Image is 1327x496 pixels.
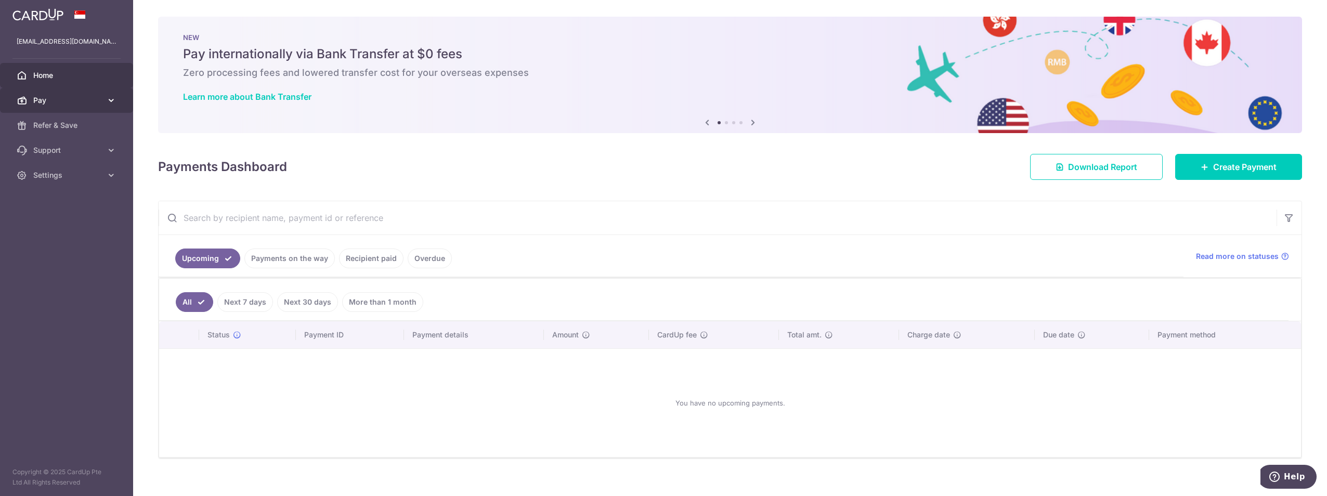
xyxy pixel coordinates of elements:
h5: Pay internationally via Bank Transfer at $0 fees [183,46,1277,62]
a: Upcoming [175,249,240,268]
th: Payment details [404,321,544,348]
span: Total amt. [787,330,822,340]
a: Next 30 days [277,292,338,312]
th: Payment method [1149,321,1301,348]
th: Payment ID [296,321,404,348]
a: Recipient paid [339,249,404,268]
iframe: Opens a widget where you can find more information [1260,465,1317,491]
h6: Zero processing fees and lowered transfer cost for your overseas expenses [183,67,1277,79]
a: Next 7 days [217,292,273,312]
span: Charge date [907,330,950,340]
span: Support [33,145,102,155]
span: Amount [552,330,579,340]
p: [EMAIL_ADDRESS][DOMAIN_NAME] [17,36,116,47]
a: All [176,292,213,312]
a: Download Report [1030,154,1163,180]
p: NEW [183,33,1277,42]
input: Search by recipient name, payment id or reference [159,201,1277,234]
span: Settings [33,170,102,180]
span: Due date [1043,330,1074,340]
div: You have no upcoming payments. [172,357,1289,449]
a: More than 1 month [342,292,423,312]
span: Refer & Save [33,120,102,130]
a: Read more on statuses [1196,251,1289,262]
h4: Payments Dashboard [158,158,287,176]
span: Read more on statuses [1196,251,1279,262]
span: Home [33,70,102,81]
img: CardUp [12,8,63,21]
a: Payments on the way [244,249,335,268]
span: Download Report [1068,161,1137,173]
span: Status [207,330,230,340]
img: Bank transfer banner [158,17,1302,133]
a: Learn more about Bank Transfer [183,92,311,102]
span: Pay [33,95,102,106]
span: CardUp fee [657,330,697,340]
a: Create Payment [1175,154,1302,180]
span: Create Payment [1213,161,1277,173]
a: Overdue [408,249,452,268]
